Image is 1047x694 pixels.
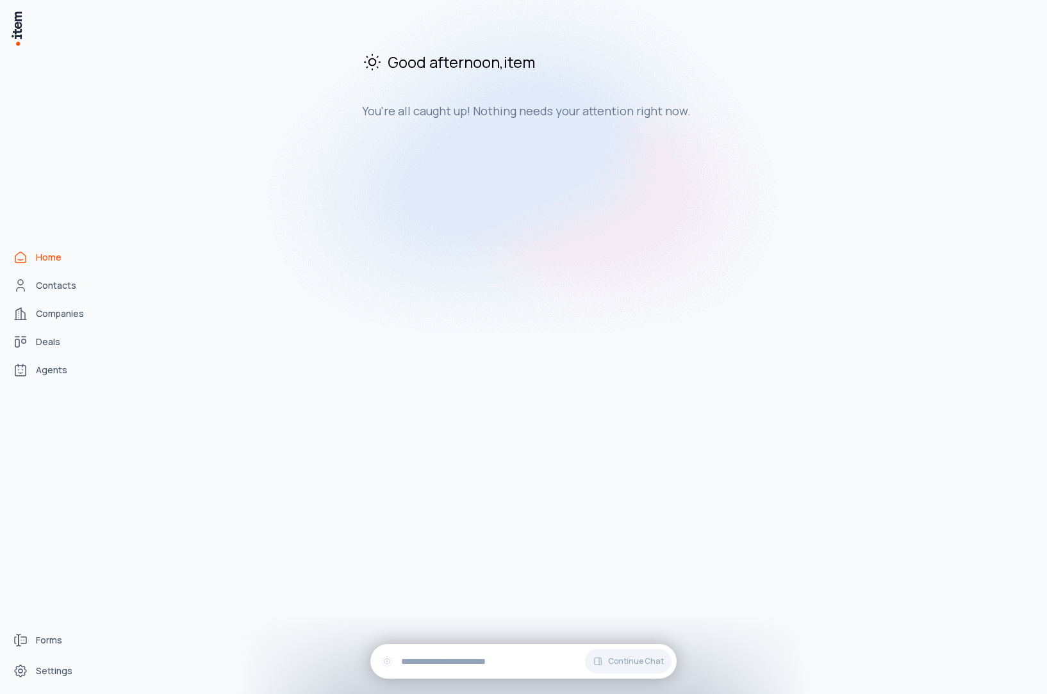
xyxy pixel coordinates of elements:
h2: Good afternoon , item [362,51,793,72]
span: Home [36,251,62,264]
span: Companies [36,307,84,320]
a: Forms [8,627,105,653]
h3: You're all caught up! Nothing needs your attention right now. [362,103,793,118]
a: Home [8,245,105,270]
a: Settings [8,658,105,684]
a: deals [8,329,105,355]
span: Contacts [36,279,76,292]
a: Contacts [8,273,105,298]
a: Companies [8,301,105,327]
span: Deals [36,335,60,348]
span: Agents [36,364,67,376]
a: Agents [8,357,105,383]
div: Continue Chat [370,644,677,679]
span: Forms [36,634,62,647]
img: Item Brain Logo [10,10,23,47]
button: Continue Chat [585,649,672,674]
span: Settings [36,665,72,677]
span: Continue Chat [608,656,664,666]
